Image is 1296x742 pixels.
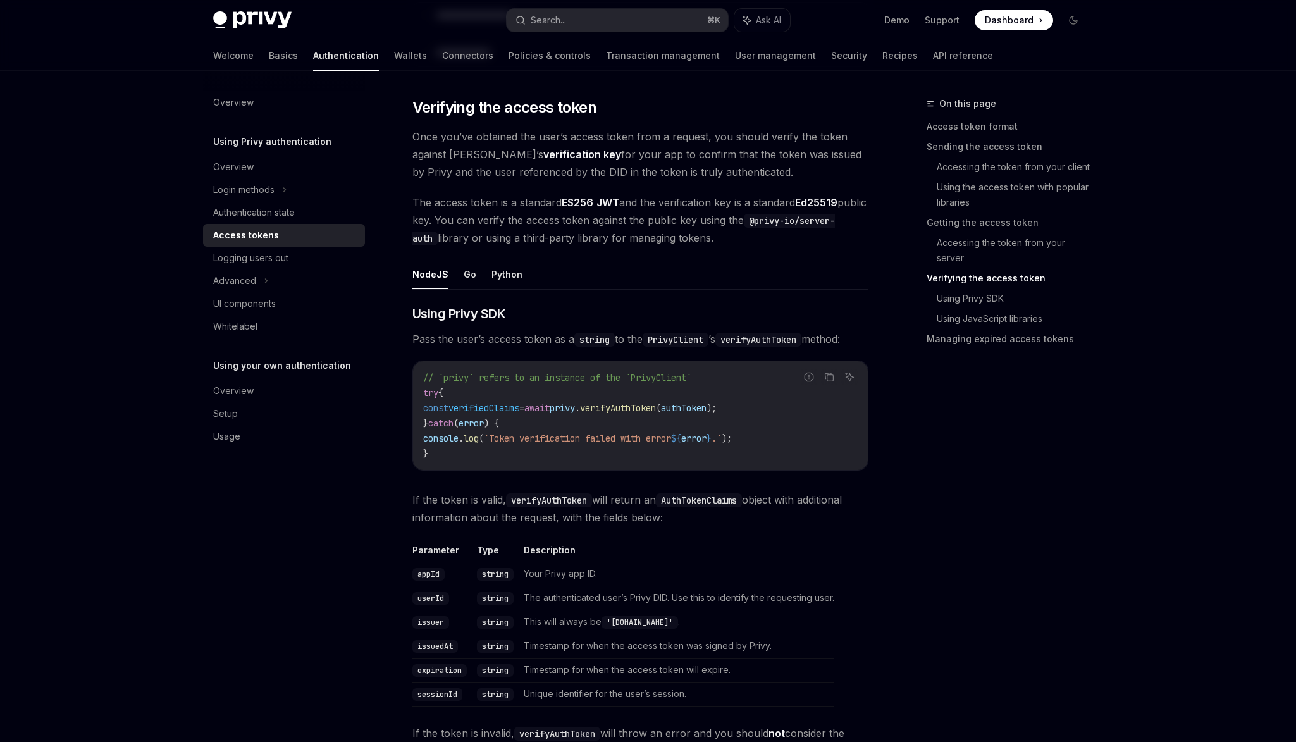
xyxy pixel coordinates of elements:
h5: Using your own authentication [213,358,351,373]
a: Logging users out [203,247,365,269]
th: Parameter [412,544,472,562]
span: Pass the user’s access token as a to the ’s method: [412,330,868,348]
a: Policies & controls [509,40,591,71]
span: ) { [484,417,499,429]
code: verifyAuthToken [506,493,592,507]
a: Security [831,40,867,71]
a: User management [735,40,816,71]
td: The authenticated user’s Privy DID. Use this to identify the requesting user. [519,586,834,610]
span: try [423,387,438,399]
a: Dashboard [975,10,1053,30]
a: Ed25519 [795,196,837,209]
code: string [477,592,514,605]
a: Overview [203,91,365,114]
a: API reference [933,40,993,71]
td: Timestamp for when the access token will expire. [519,658,834,682]
code: AuthTokenClaims [656,493,742,507]
span: ${ [671,433,681,444]
strong: not [768,727,785,739]
span: ); [707,402,717,414]
code: appId [412,568,445,581]
a: Whitelabel [203,315,365,338]
div: Logging users out [213,250,288,266]
button: Copy the contents from the code block [821,369,837,385]
a: Authentication [313,40,379,71]
strong: verification key [543,148,621,161]
a: Using the access token with popular libraries [937,177,1094,213]
span: { [438,387,443,399]
a: Connectors [442,40,493,71]
div: Login methods [213,182,275,197]
div: Overview [213,383,254,399]
span: If the token is valid, will return an object with additional information about the request, with ... [412,491,868,526]
div: Setup [213,406,238,421]
div: Usage [213,429,240,444]
button: Go [464,259,476,289]
span: console [423,433,459,444]
span: log [464,433,479,444]
code: verifyAuthToken [715,333,801,347]
span: // `privy` refers to an instance of the `PrivyClient` [423,372,691,383]
a: Transaction management [606,40,720,71]
button: Report incorrect code [801,369,817,385]
span: The access token is a standard and the verification key is a standard public key. You can verify ... [412,194,868,247]
a: Accessing the token from your client [937,157,1094,177]
span: ( [656,402,661,414]
button: Ask AI [841,369,858,385]
a: Recipes [882,40,918,71]
h5: Using Privy authentication [213,134,331,149]
code: string [477,616,514,629]
th: Description [519,544,834,562]
a: Overview [203,156,365,178]
span: await [524,402,550,414]
code: userId [412,592,449,605]
a: JWT [596,196,619,209]
code: PrivyClient [643,333,708,347]
div: Access tokens [213,228,279,243]
th: Type [472,544,519,562]
a: Wallets [394,40,427,71]
a: Accessing the token from your server [937,233,1094,268]
span: } [707,433,712,444]
button: Ask AI [734,9,790,32]
button: Search...⌘K [507,9,728,32]
td: This will always be . [519,610,834,634]
code: @privy-io/server-auth [412,214,835,245]
code: string [477,568,514,581]
a: UI components [203,292,365,315]
a: Authentication state [203,201,365,224]
span: Ask AI [756,14,781,27]
button: NodeJS [412,259,448,289]
button: Python [491,259,522,289]
a: Support [925,14,960,27]
span: = [519,402,524,414]
a: Usage [203,425,365,448]
code: string [477,688,514,701]
a: ES256 [562,196,593,209]
span: On this page [939,96,996,111]
a: Using Privy SDK [937,288,1094,309]
code: string [574,333,615,347]
span: .` [712,433,722,444]
div: Overview [213,95,254,110]
code: issuedAt [412,640,458,653]
span: ( [479,433,484,444]
span: authToken [661,402,707,414]
a: Basics [269,40,298,71]
div: Advanced [213,273,256,288]
a: Sending the access token [927,137,1094,157]
code: verifyAuthToken [514,727,600,741]
div: UI components [213,296,276,311]
code: expiration [412,664,467,677]
span: ( [454,417,459,429]
code: '[DOMAIN_NAME]' [602,616,678,629]
td: Timestamp for when the access token was signed by Privy. [519,634,834,658]
span: error [681,433,707,444]
span: verifyAuthToken [580,402,656,414]
a: Access token format [927,116,1094,137]
span: error [459,417,484,429]
code: sessionId [412,688,462,701]
span: Using Privy SDK [412,305,506,323]
a: Setup [203,402,365,425]
div: Overview [213,159,254,175]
